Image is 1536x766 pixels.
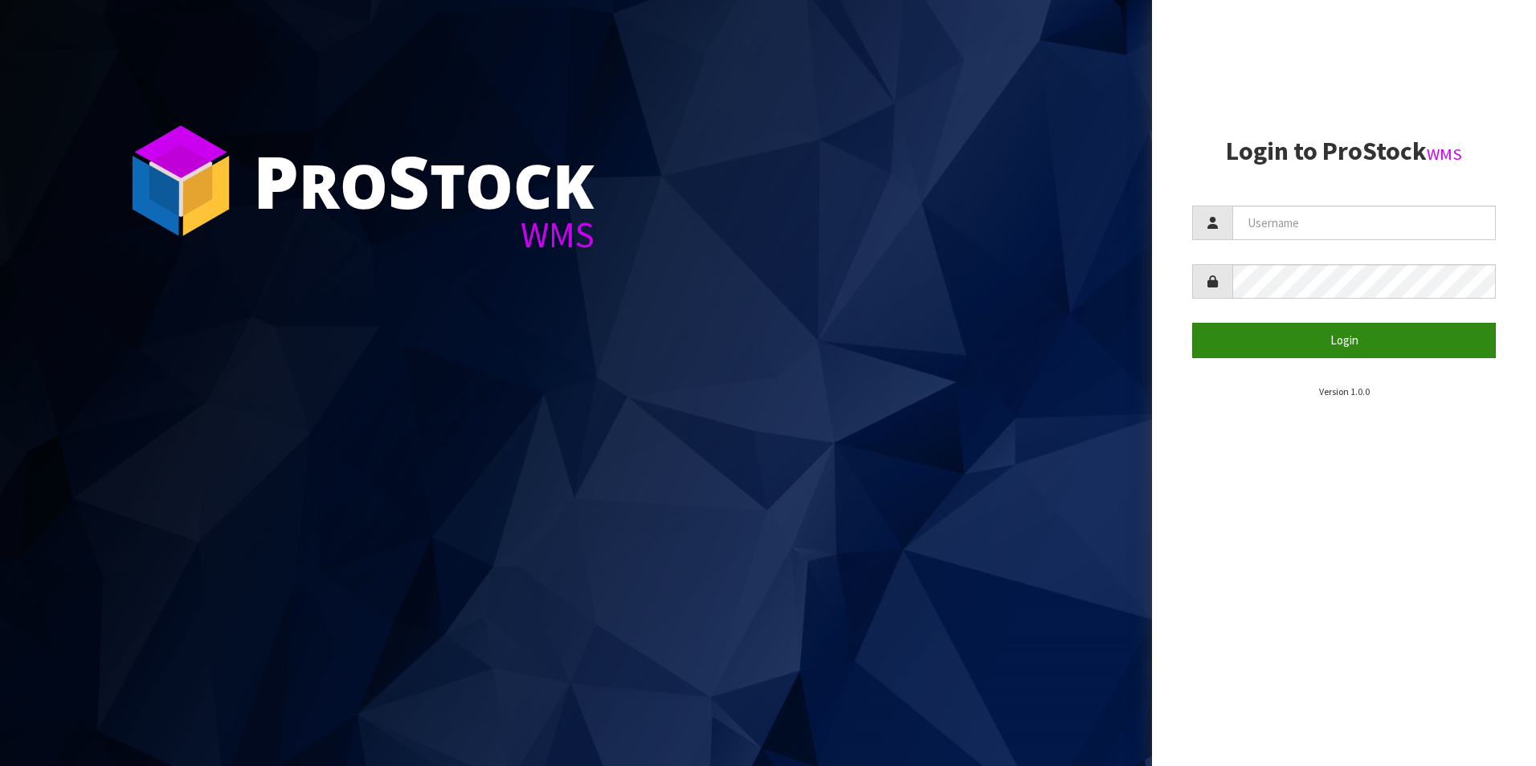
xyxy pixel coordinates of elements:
[253,217,594,253] div: WMS
[1192,323,1496,357] button: Login
[388,132,430,230] span: S
[1427,144,1462,165] small: WMS
[1232,206,1496,240] input: Username
[253,145,594,217] div: ro tock
[1319,385,1370,397] small: Version 1.0.0
[253,132,299,230] span: P
[121,120,241,241] img: ProStock Cube
[1192,137,1496,165] h2: Login to ProStock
